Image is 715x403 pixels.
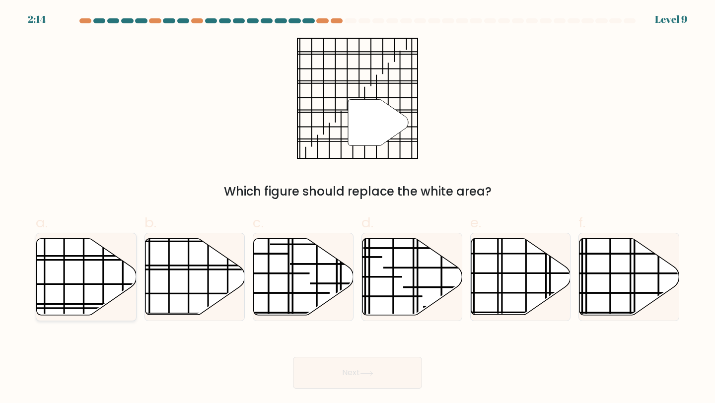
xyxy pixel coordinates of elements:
span: b. [144,213,156,232]
span: a. [36,213,48,232]
span: d. [361,213,373,232]
div: Which figure should replace the white area? [42,183,673,201]
g: " [348,99,408,145]
span: c. [253,213,264,232]
div: Level 9 [655,12,687,27]
button: Next [293,357,422,389]
span: f. [578,213,585,232]
div: 2:14 [28,12,46,27]
span: e. [470,213,481,232]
